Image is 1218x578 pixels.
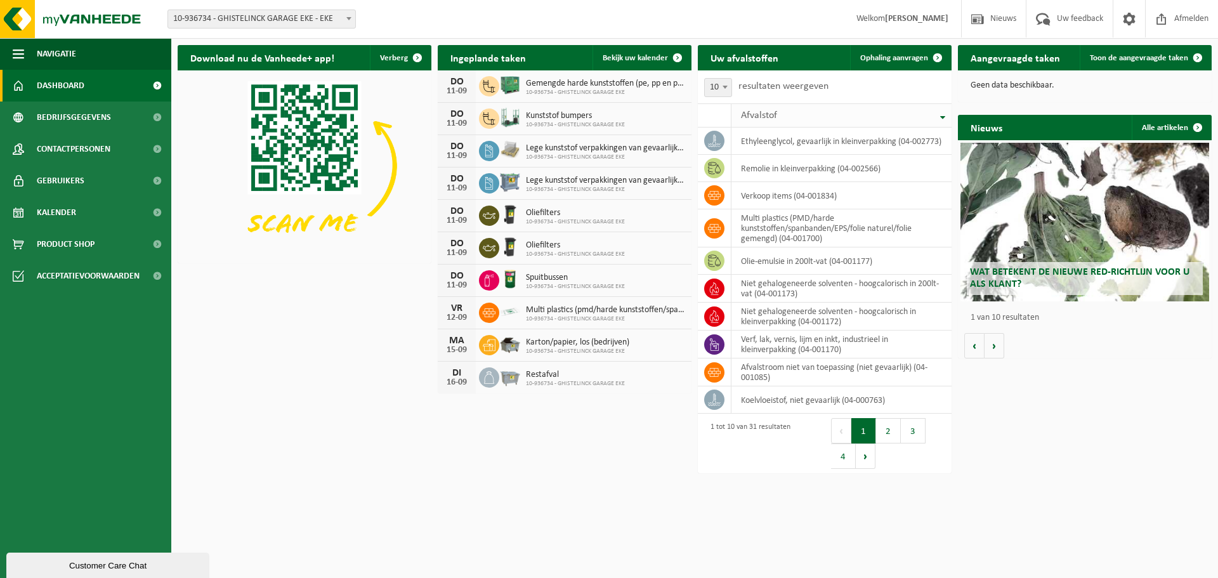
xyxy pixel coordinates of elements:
[37,102,111,133] span: Bedrijfsgegevens
[831,418,851,443] button: Previous
[380,54,408,62] span: Verberg
[958,45,1073,70] h2: Aangevraagde taken
[444,87,469,96] div: 11-09
[444,77,469,87] div: DO
[526,305,685,315] span: Multi plastics (pmd/harde kunststoffen/spanbanden/eps/folie naturel/folie gemeng...
[851,418,876,443] button: 1
[444,184,469,193] div: 11-09
[178,45,347,70] h2: Download nu de Vanheede+ app!
[526,380,625,388] span: 10-936734 - GHISTELINCK GARAGE EKE
[444,152,469,161] div: 11-09
[731,331,952,358] td: verf, lak, vernis, lijm en inkt, industrieel in kleinverpakking (04-001170)
[731,275,952,303] td: niet gehalogeneerde solventen - hoogcalorisch in 200lt-vat (04-001173)
[971,81,1199,90] p: Geen data beschikbaar.
[444,368,469,378] div: DI
[731,303,952,331] td: niet gehalogeneerde solventen - hoogcalorisch in kleinverpakking (04-001172)
[6,550,212,578] iframe: chat widget
[37,228,95,260] span: Product Shop
[971,313,1205,322] p: 1 van 10 resultaten
[593,45,690,70] a: Bekijk uw kalender
[370,45,430,70] button: Verberg
[964,333,985,358] button: Vorige
[444,206,469,216] div: DO
[499,365,521,387] img: WB-2500-GAL-GY-01
[444,271,469,281] div: DO
[526,89,685,96] span: 10-936734 - GHISTELINCK GARAGE EKE
[738,81,828,91] label: resultaten weergeven
[603,54,668,62] span: Bekijk uw kalender
[444,346,469,355] div: 15-09
[444,249,469,258] div: 11-09
[860,54,928,62] span: Ophaling aanvragen
[731,128,952,155] td: Ethyleenglycol, gevaarlijk in kleinverpakking (04-002773)
[444,336,469,346] div: MA
[731,247,952,275] td: olie-emulsie in 200lt-vat (04-001177)
[704,417,790,470] div: 1 tot 10 van 31 resultaten
[526,315,685,323] span: 10-936734 - GHISTELINCK GARAGE EKE
[526,240,625,251] span: Oliefilters
[444,313,469,322] div: 12-09
[876,418,901,443] button: 2
[178,70,431,261] img: Download de VHEPlus App
[960,143,1209,301] a: Wat betekent de nieuwe RED-richtlijn voor u als klant?
[167,10,356,29] span: 10-936734 - GHISTELINCK GARAGE EKE - EKE
[731,209,952,247] td: multi plastics (PMD/harde kunststoffen/spanbanden/EPS/folie naturel/folie gemengd) (04-001700)
[444,216,469,225] div: 11-09
[1080,45,1210,70] a: Toon de aangevraagde taken
[526,186,685,194] span: 10-936734 - GHISTELINCK GARAGE EKE
[526,218,625,226] span: 10-936734 - GHISTELINCK GARAGE EKE
[444,378,469,387] div: 16-09
[741,110,777,121] span: Afvalstof
[526,370,625,380] span: Restafval
[526,283,625,291] span: 10-936734 - GHISTELINCK GARAGE EKE
[444,109,469,119] div: DO
[37,38,76,70] span: Navigatie
[499,268,521,290] img: PB-OT-0200-MET-00-03
[444,303,469,313] div: VR
[499,74,521,96] img: PB-HB-1400-HPE-GN-01
[526,273,625,283] span: Spuitbussen
[499,107,521,128] img: PB-MR-5500-MET-GN-01
[499,333,521,355] img: WB-5000-GAL-GY-01
[444,281,469,290] div: 11-09
[526,251,625,258] span: 10-936734 - GHISTELINCK GARAGE EKE
[1132,115,1210,140] a: Alle artikelen
[444,119,469,128] div: 11-09
[444,239,469,249] div: DO
[526,121,625,129] span: 10-936734 - GHISTELINCK GARAGE EKE
[37,165,84,197] span: Gebruikers
[970,267,1189,289] span: Wat betekent de nieuwe RED-richtlijn voor u als klant?
[526,338,629,348] span: Karton/papier, los (bedrijven)
[831,443,856,469] button: 4
[444,174,469,184] div: DO
[526,208,625,218] span: Oliefilters
[526,79,685,89] span: Gemengde harde kunststoffen (pe, pp en pvc), recycleerbaar (industrieel)
[499,236,521,258] img: WB-0240-HPE-BK-01
[37,133,110,165] span: Contactpersonen
[438,45,539,70] h2: Ingeplande taken
[499,204,521,225] img: WB-0240-HPE-BK-01
[731,358,952,386] td: afvalstroom niet van toepassing (niet gevaarlijk) (04-001085)
[731,155,952,182] td: remolie in kleinverpakking (04-002566)
[444,141,469,152] div: DO
[731,386,952,414] td: koelvloeistof, niet gevaarlijk (04-000763)
[704,78,732,97] span: 10
[526,154,685,161] span: 10-936734 - GHISTELINCK GARAGE EKE
[499,171,521,193] img: PB-AP-0800-MET-02-01
[958,115,1015,140] h2: Nieuws
[37,197,76,228] span: Kalender
[856,443,875,469] button: Next
[37,70,84,102] span: Dashboard
[698,45,791,70] h2: Uw afvalstoffen
[731,182,952,209] td: verkoop items (04-001834)
[1090,54,1188,62] span: Toon de aangevraagde taken
[499,301,521,322] img: LP-SK-00500-LPE-16
[901,418,926,443] button: 3
[526,143,685,154] span: Lege kunststof verpakkingen van gevaarlijke stoffen
[526,176,685,186] span: Lege kunststof verpakkingen van gevaarlijke stoffen
[885,14,948,23] strong: [PERSON_NAME]
[705,79,731,96] span: 10
[985,333,1004,358] button: Volgende
[526,111,625,121] span: Kunststof bumpers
